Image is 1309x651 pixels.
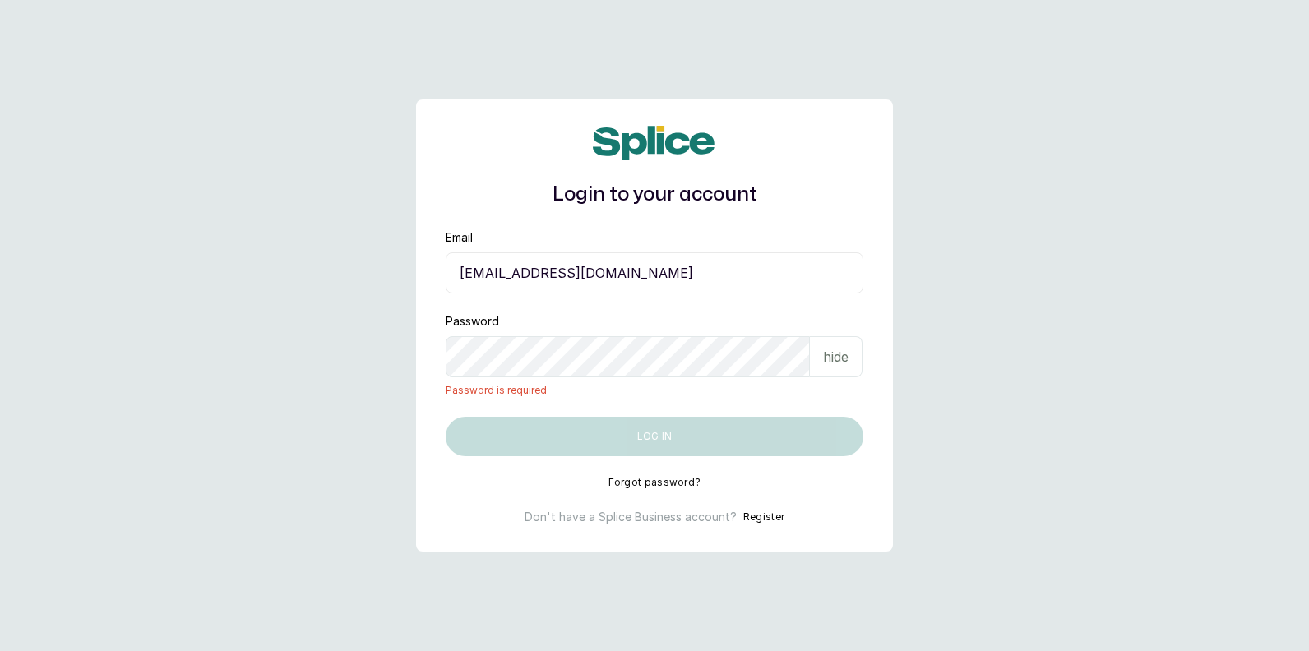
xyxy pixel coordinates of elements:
[823,347,849,367] p: hide
[608,476,701,489] button: Forgot password?
[743,509,784,525] button: Register
[446,252,863,293] input: email@acme.com
[446,384,863,397] span: Password is required
[446,313,499,330] label: Password
[446,417,863,456] button: Log in
[446,180,863,210] h1: Login to your account
[525,509,737,525] p: Don't have a Splice Business account?
[446,229,473,246] label: Email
